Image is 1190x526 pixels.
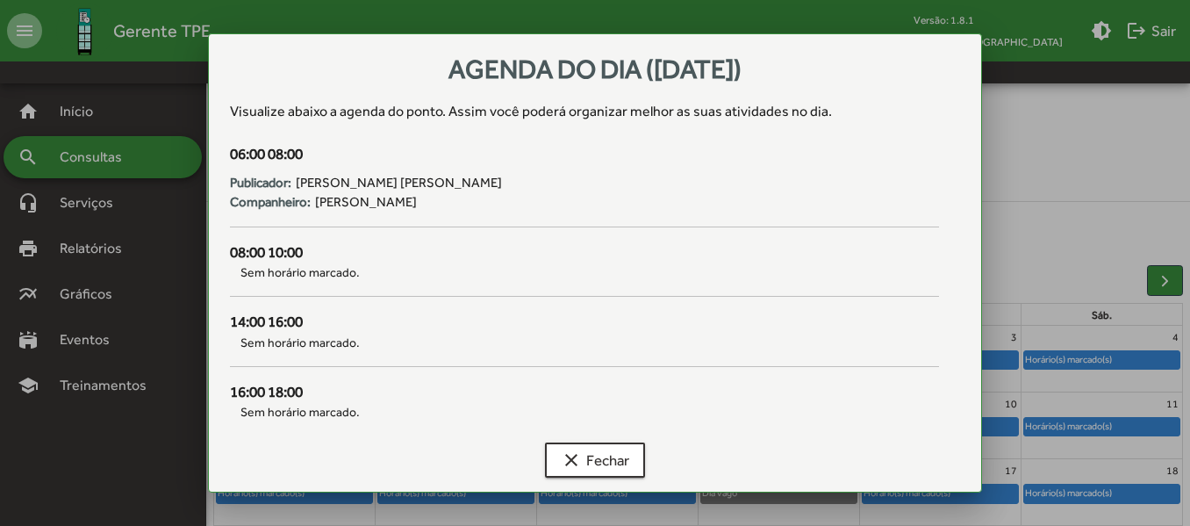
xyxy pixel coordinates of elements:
span: Sem horário marcado. [230,263,938,282]
span: [PERSON_NAME] [PERSON_NAME] [296,173,502,193]
strong: Publicador: [230,173,291,193]
div: Visualize abaixo a agenda do ponto . Assim você poderá organizar melhor as suas atividades no dia. [230,101,959,122]
div: 16:00 18:00 [230,381,938,404]
strong: Companheiro: [230,192,311,213]
button: Fechar [545,443,645,478]
span: Sem horário marcado. [230,403,938,422]
div: 14:00 16:00 [230,311,938,334]
span: Sem horário marcado. [230,334,938,352]
div: 08:00 10:00 [230,241,938,264]
span: [PERSON_NAME] [315,192,417,213]
div: 06:00 08:00 [230,143,938,166]
mat-icon: clear [561,450,582,471]
span: Fechar [561,444,629,476]
span: Agenda do dia ([DATE]) [448,54,742,84]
